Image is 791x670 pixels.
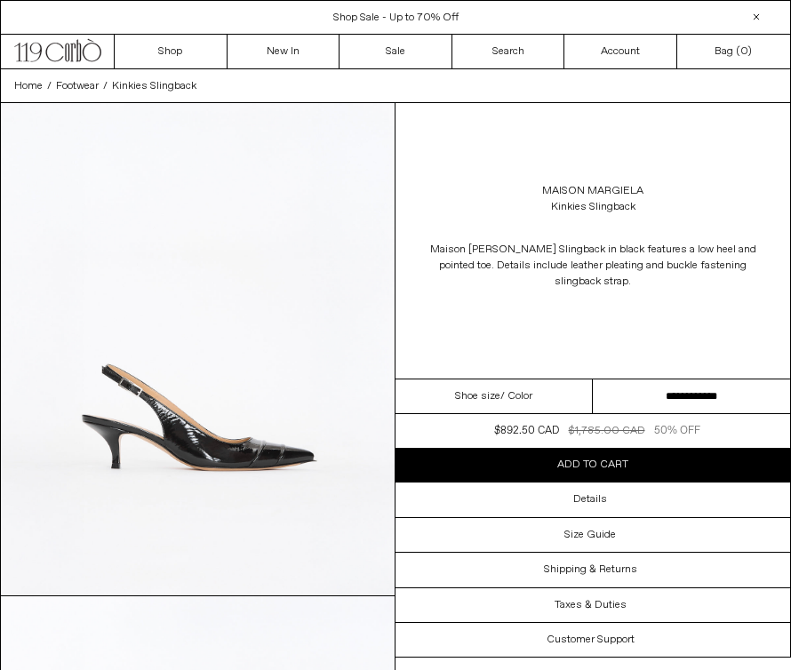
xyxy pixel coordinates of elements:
a: Kinkies Slingback [112,78,196,94]
span: ) [740,44,752,60]
span: Add to cart [557,458,628,472]
h3: Size Guide [564,529,616,541]
h3: Shipping & Returns [544,563,637,576]
span: / [47,78,52,94]
h3: Customer Support [547,634,635,646]
a: Sale [340,35,452,68]
a: Account [564,35,677,68]
a: New In [228,35,340,68]
span: / [103,78,108,94]
a: Shop [115,35,228,68]
a: Maison Margiela [542,183,643,199]
a: Search [452,35,565,68]
a: Shop Sale - Up to 70% Off [333,11,459,25]
div: $1,785.00 CAD [569,423,645,439]
div: $892.50 CAD [494,423,559,439]
span: Home [14,79,43,93]
button: Add to cart [395,448,790,482]
a: Footwear [56,78,99,94]
img: Corbo-04-05-20256023copy_1800x1800.jpg [1,103,395,595]
span: Kinkies Slingback [112,79,196,93]
a: Home [14,78,43,94]
p: Maison [PERSON_NAME] Slingback in black features a low heel and pointed toe. Details include leat... [415,233,771,299]
span: Footwear [56,79,99,93]
a: Bag () [677,35,790,68]
h3: Taxes & Duties [555,599,627,611]
div: Kinkies Slingback [551,199,635,215]
span: Shoe size [455,388,500,404]
span: 0 [740,44,747,59]
span: / Color [500,388,532,404]
h3: Details [573,493,607,506]
div: 50% OFF [654,423,700,439]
